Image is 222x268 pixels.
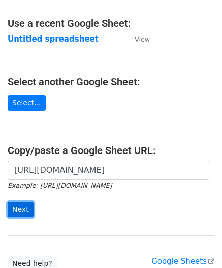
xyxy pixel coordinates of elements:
[8,144,214,157] h4: Copy/paste a Google Sheet URL:
[8,182,112,189] small: Example: [URL][DOMAIN_NAME]
[171,219,222,268] iframe: Chat Widget
[135,35,150,43] small: View
[8,202,34,217] input: Next
[8,95,46,111] a: Select...
[8,161,209,180] input: Paste your Google Sheet URL here
[8,75,214,88] h4: Select another Google Sheet:
[124,34,150,44] a: View
[8,34,99,44] a: Untitled spreadsheet
[8,17,214,29] h4: Use a recent Google Sheet:
[151,257,214,266] a: Google Sheets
